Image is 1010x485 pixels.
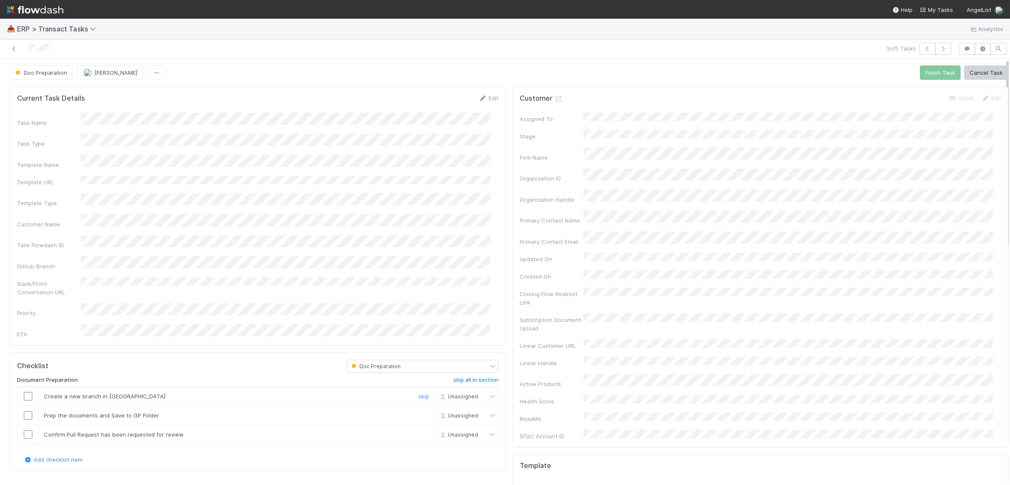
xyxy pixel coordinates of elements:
[520,272,583,281] div: Created On
[520,115,583,123] div: Assigned To
[17,377,78,383] h6: Document Preparation
[7,3,63,17] img: logo-inverted-e16ddd16eac7371096b0.svg
[17,241,81,249] div: Task Flowdash ID
[520,341,583,350] div: Linear Customer URL
[892,6,913,14] div: Help
[520,94,563,103] h5: Customer
[7,25,15,32] span: 📥
[17,362,48,370] h5: Checklist
[970,24,1003,34] a: Analytics
[17,262,81,271] div: Github Branch
[94,69,137,76] span: [PERSON_NAME]
[919,6,953,13] span: My Tasks
[920,65,961,80] button: Finish Task
[17,25,100,33] span: ERP > Transact Tasks
[10,65,73,80] button: Doc Preparation
[520,380,583,388] div: Active Products
[964,65,1008,80] button: Cancel Task
[520,216,583,225] div: Primary Contact Name
[453,377,498,387] a: skip all in section
[44,393,165,400] span: Create a new branch in [GEOGRAPHIC_DATA]
[520,432,583,440] div: SFDC Account ID
[520,237,583,246] div: Primary Contact Email
[17,199,81,207] div: Template Type
[919,6,953,14] a: My Tasks
[520,174,583,183] div: Organization ID
[44,431,184,438] span: Confirm Pull Request has been requested for review
[438,431,478,438] span: Unassigned
[44,412,159,419] span: Prep the documents and Save to GP Folder
[350,363,401,369] span: Doc Preparation
[520,153,583,162] div: Firm Name
[17,309,81,317] div: Priority
[17,161,81,169] div: Template Name
[520,359,583,367] div: Linear Handle
[886,44,916,53] span: 3 of 5 Tasks
[17,330,81,338] div: ETA
[995,6,1003,14] img: avatar_f5fedbe2-3a45-46b0-b9bb-d3935edf1c24.png
[17,178,81,186] div: Template URL
[17,279,81,296] div: Slack/Front Conversation URL
[520,132,583,141] div: Stage
[17,118,81,127] div: Task Name
[948,95,974,102] a: Unlink
[520,415,583,423] div: ReadMe
[438,393,478,400] span: Unassigned
[520,462,551,470] h5: Template
[478,95,498,102] a: Edit
[520,316,583,333] div: Subscription Document Upload
[83,68,92,77] img: avatar_f5fedbe2-3a45-46b0-b9bb-d3935edf1c24.png
[17,139,81,148] div: Task Type
[520,290,583,307] div: Closing Flow Redirect Link
[967,6,991,13] span: AngelList
[14,69,67,76] span: Doc Preparation
[981,95,1001,102] a: Edit
[453,377,498,383] h6: skip all in section
[23,456,83,463] a: Add checklist item
[418,393,429,400] a: skip
[17,94,85,103] h5: Current Task Details
[438,412,478,419] span: Unassigned
[17,220,81,228] div: Customer Name
[76,65,143,80] button: [PERSON_NAME]
[520,255,583,263] div: Updated On
[520,397,583,406] div: Health Score
[520,195,583,204] div: Organization Handle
